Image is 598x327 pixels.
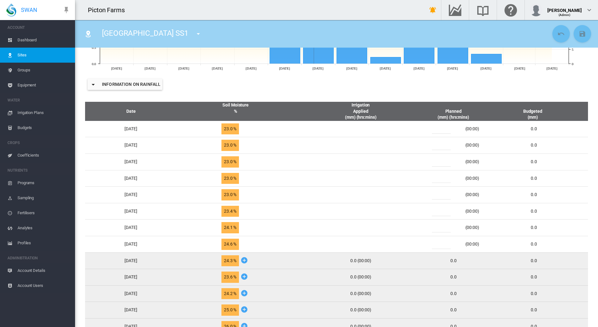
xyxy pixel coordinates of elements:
td: 0.0 [485,302,588,318]
tspan: 0 [572,62,574,66]
span: CROPS [8,138,70,148]
span: Budgets [18,120,70,135]
img: profile.jpg [530,4,542,16]
td: 0.0 [485,170,588,187]
button: Click to go to list of Sites [82,28,94,40]
tspan: [DATE] [111,66,122,70]
tspan: [DATE] [312,66,323,70]
tspan: [DATE] [447,66,458,70]
span: Groups [18,63,70,78]
td: 0.0 [485,219,588,236]
tspan: 0.5 [92,46,96,49]
span: (Admin) [559,13,571,17]
span: 24.3 % [221,255,239,267]
button: icon-menu-down [192,28,205,40]
td: 0.0 [485,137,588,153]
span: Equipment [18,78,70,93]
th: Irrigation Applied (mm) (hrs:mins) [299,102,422,121]
td: [DATE] [85,153,172,170]
md-icon: Search the knowledge base [475,6,490,14]
tspan: [DATE] [144,66,155,70]
button: icon-menu-downInformation on Rainfall [88,79,162,90]
md-icon: icon-map-marker-radius [84,30,92,38]
tspan: [DATE] [514,66,525,70]
span: ADMINISTRATION [8,253,70,263]
span: ACCOUNT [8,23,70,33]
tspan: 5 [572,48,574,51]
div: (00:00) [465,208,479,215]
div: [PERSON_NAME] [547,5,582,11]
tspan: [DATE] [546,66,557,70]
td: [DATE] [85,219,172,236]
span: 23.0 % [221,156,239,168]
md-icon: Click here for help [503,6,518,14]
tspan: [DATE] [246,66,256,70]
span: Sites [18,48,70,63]
span: 24.6 % [221,239,239,250]
span: Coefficients [18,148,70,163]
th: Soil Moisture % [172,102,299,121]
td: [DATE] [85,302,172,318]
span: Programs [18,175,70,190]
span: SWAN [21,6,37,14]
span: 23.0 % [221,189,239,200]
td: 0.0 [485,153,588,170]
button: icon-bell-ring [427,4,439,16]
div: (00:00) [465,241,479,247]
md-icon: Go to the Data Hub [448,6,463,14]
g: Rainfall Thu 02 Oct, 2025 0.5 [404,48,434,64]
img: SWAN-Landscape-Logo-Colour-drop.png [6,3,16,17]
td: 0.0 [485,121,588,137]
div: 0.0 [425,258,482,264]
span: Sampling [18,190,70,205]
span: NUTRIENTS [8,165,70,175]
div: 0.0 [425,274,482,280]
span: 23.0 % [221,140,239,151]
div: 0.0 [425,307,482,313]
tspan: [DATE] [413,66,424,70]
span: Account Details [18,263,70,278]
span: Analytes [18,221,70,236]
span: 0.0 (00:00) [350,274,371,280]
div: Picton Farms [88,6,130,14]
g: Rainfall Fri 03 Oct, 2025 0.6 [438,44,468,64]
g: Rainfall Sat 04 Oct, 2025 0.3 [471,54,502,64]
button: Cancel Changes [552,25,570,43]
td: [DATE] [85,285,172,302]
g: Rainfall Wed 01 Oct, 2025 0.2 [371,57,401,64]
div: 0.0 [425,291,482,297]
tspan: [DATE] [346,66,357,70]
span: 23.0 % [221,173,239,184]
button: Save Changes [574,25,591,43]
md-icon: icon-bell-ring [429,6,437,14]
span: 0.0 (00:00) [350,258,371,264]
span: 0.0 (00:00) [350,307,371,313]
span: Dashboard [18,33,70,48]
div: (00:00) [465,175,479,182]
span: WATER [8,95,70,105]
td: 0.0 [485,269,588,285]
md-icon: icon-content-save [579,30,586,38]
tspan: [DATE] [178,66,189,70]
div: Planned (mm) (hrs:mins) [423,102,484,121]
span: 23.0 % [221,123,239,135]
td: 0.0 [485,285,588,302]
span: Fertilisers [18,205,70,221]
md-icon: icon-chevron-down [585,6,593,14]
span: 23.6 % [221,272,239,283]
tspan: 0.0 [92,62,96,66]
md-icon: icon-undo [557,30,565,38]
div: (00:00) [465,142,479,148]
span: Profiles [18,236,70,251]
span: 25.0 % [221,304,239,316]
th: Budgeted (mm) [485,102,588,121]
th: Date [85,102,172,121]
md-icon: icon-menu-down [89,81,97,88]
td: [DATE] [85,236,172,252]
div: (00:00) [465,126,479,132]
span: [GEOGRAPHIC_DATA] SS1 [102,29,188,38]
td: [DATE] [85,252,172,269]
md-icon: icon-menu-down [195,30,202,38]
span: 24.2 % [221,288,239,299]
td: 0.0 [485,203,588,220]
